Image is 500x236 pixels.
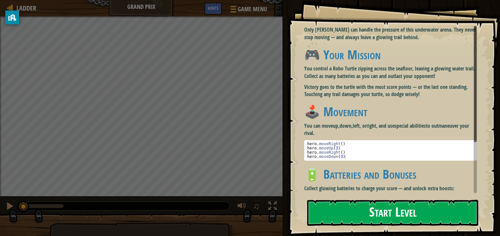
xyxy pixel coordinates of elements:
[304,65,477,80] p: You control a Robo Turtle zipping across the seafloor, leaving a glowing water trail. Collect as ...
[304,122,477,137] p: You can move , , , or , and use to outmaneuver your rival.
[238,5,267,13] span: Game Menu
[5,11,19,24] button: privacy banner
[304,105,477,118] h1: 🕹️ Movement
[252,200,263,214] button: ♫
[3,200,16,214] button: Ctrl + P: Pause
[307,200,478,226] button: Start Level
[304,83,477,98] p: Victory goes to the turtle with the most score points — or the last one standing. Touching any tr...
[353,122,360,129] strong: left
[304,48,477,62] h1: 🎮 Your Mission
[235,200,249,214] button: Adjust volume
[13,4,36,13] a: Ladder
[339,122,351,129] strong: down
[304,26,477,41] p: Only [PERSON_NAME] can handle the pressure of this underwater arena. They never stop moving — and...
[225,3,271,18] button: Game Menu
[367,122,376,129] strong: right
[395,122,426,129] strong: special abilities
[16,4,36,13] span: Ladder
[266,200,279,214] button: Toggle fullscreen
[304,185,477,192] p: Collect glowing batteries to charge your score — and unlock extra boosts:
[304,167,477,181] h1: 🔋 Batteries and Bonuses
[333,122,338,129] strong: up
[253,201,260,211] span: ♫
[208,5,219,11] span: Hints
